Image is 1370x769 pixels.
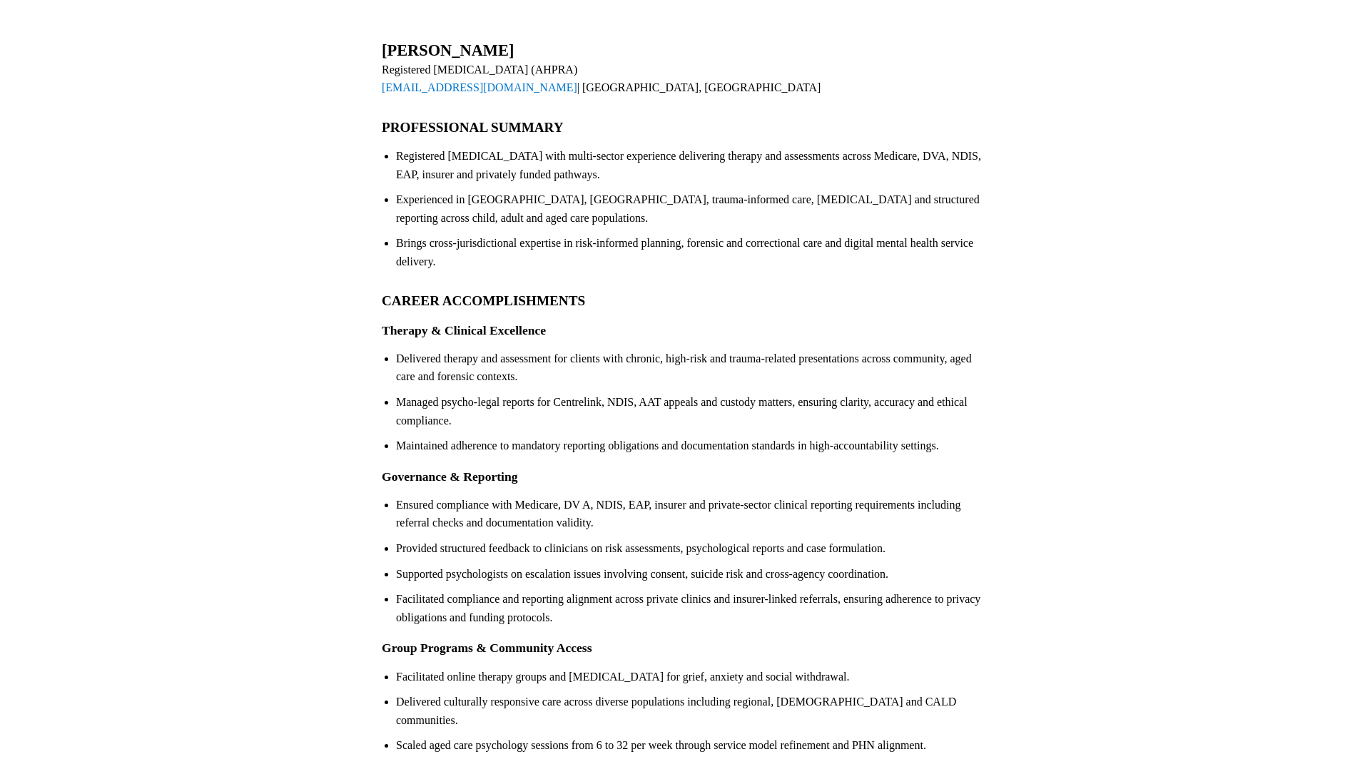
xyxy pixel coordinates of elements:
[396,539,988,558] li: Provided structured feedback to clinicians on risk assessments, psychological reports and case fo...
[396,565,988,584] li: Supported psychologists on escalation issues involving consent, suicide risk and cross-agency coo...
[396,496,988,532] li: Ensured compliance with Medicare, DV A, NDIS, EAP, insurer and private-sector clinical reporting ...
[382,81,577,93] a: [EMAIL_ADDRESS][DOMAIN_NAME]
[396,693,988,729] li: Delivered culturally responsive care across diverse populations including regional, [DEMOGRAPHIC_...
[382,469,988,484] h3: Governance & Reporting
[382,323,988,338] h3: Therapy & Clinical Excellence
[382,119,988,136] h2: PROFESSIONAL SUMMARY
[396,437,988,455] li: Maintained adherence to mandatory reporting obligations and documentation standards in high-accou...
[396,668,988,686] li: Facilitated online therapy groups and [MEDICAL_DATA] for grief, anxiety and social withdrawal.
[396,350,988,386] li: Delivered therapy and assessment for clients with chronic, high-risk and trauma-related presentat...
[382,292,988,309] h2: CAREER ACCOMPLISHMENTS
[396,147,988,183] li: Registered [MEDICAL_DATA] with multi-sector experience delivering therapy and assessments across ...
[396,590,988,626] li: Facilitated compliance and reporting alignment across private clinics and insurer-linked referral...
[396,234,988,270] li: Brings cross-jurisdictional expertise in risk-informed planning, forensic and correctional care a...
[382,41,988,61] h1: [PERSON_NAME]
[396,736,988,755] li: Scaled aged care psychology sessions from 6 to 32 per week through service model refinement and P...
[396,190,988,227] li: Experienced in [GEOGRAPHIC_DATA], [GEOGRAPHIC_DATA], trauma-informed care, [MEDICAL_DATA] and str...
[382,61,988,97] div: Registered [MEDICAL_DATA] (AHPRA) | [GEOGRAPHIC_DATA], [GEOGRAPHIC_DATA]
[382,641,988,656] h3: Group Programs & Community Access
[396,393,988,429] li: Managed psycho-legal reports for Centrelink, NDIS, AAT appeals and custody matters, ensuring clar...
